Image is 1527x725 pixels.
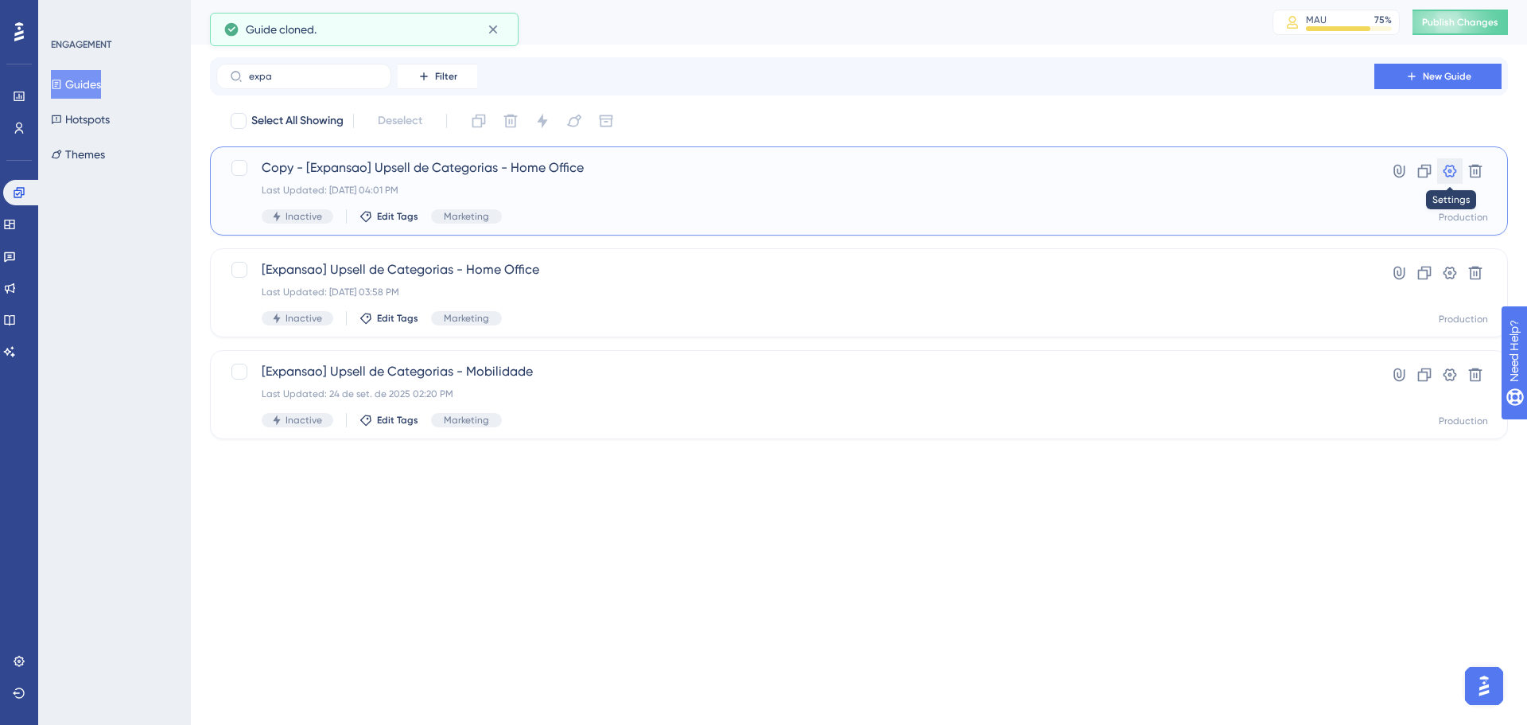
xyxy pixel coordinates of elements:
[359,414,418,427] button: Edit Tags
[262,286,1329,298] div: Last Updated: [DATE] 03:58 PM
[1439,211,1488,224] div: Production
[1374,64,1502,89] button: New Guide
[377,414,418,427] span: Edit Tags
[251,111,344,131] span: Select All Showing
[210,11,1233,33] div: Guides
[51,105,110,134] button: Hotspots
[246,20,317,39] span: Guide cloned.
[262,184,1329,197] div: Last Updated: [DATE] 04:01 PM
[444,414,489,427] span: Marketing
[286,210,322,223] span: Inactive
[1374,14,1392,26] div: 75 %
[286,414,322,427] span: Inactive
[262,260,1329,279] span: [Expansao] Upsell de Categorias - Home Office
[1412,10,1508,35] button: Publish Changes
[1306,14,1327,26] div: MAU
[435,70,457,83] span: Filter
[51,38,111,51] div: ENGAGEMENT
[444,312,489,325] span: Marketing
[1423,70,1471,83] span: New Guide
[249,71,378,82] input: Search
[262,158,1329,177] span: Copy - [Expansao] Upsell de Categorias - Home Office
[378,111,422,131] span: Deselect
[377,210,418,223] span: Edit Tags
[1460,662,1508,710] iframe: UserGuiding AI Assistant Launcher
[51,140,105,169] button: Themes
[1439,313,1488,325] div: Production
[377,312,418,325] span: Edit Tags
[359,210,418,223] button: Edit Tags
[286,312,322,325] span: Inactive
[262,388,1329,400] div: Last Updated: 24 de set. de 2025 02:20 PM
[37,4,99,23] span: Need Help?
[359,312,418,325] button: Edit Tags
[262,362,1329,381] span: [Expansao] Upsell de Categorias - Mobilidade
[1439,415,1488,427] div: Production
[51,70,101,99] button: Guides
[444,210,489,223] span: Marketing
[1422,16,1498,29] span: Publish Changes
[398,64,477,89] button: Filter
[363,107,437,135] button: Deselect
